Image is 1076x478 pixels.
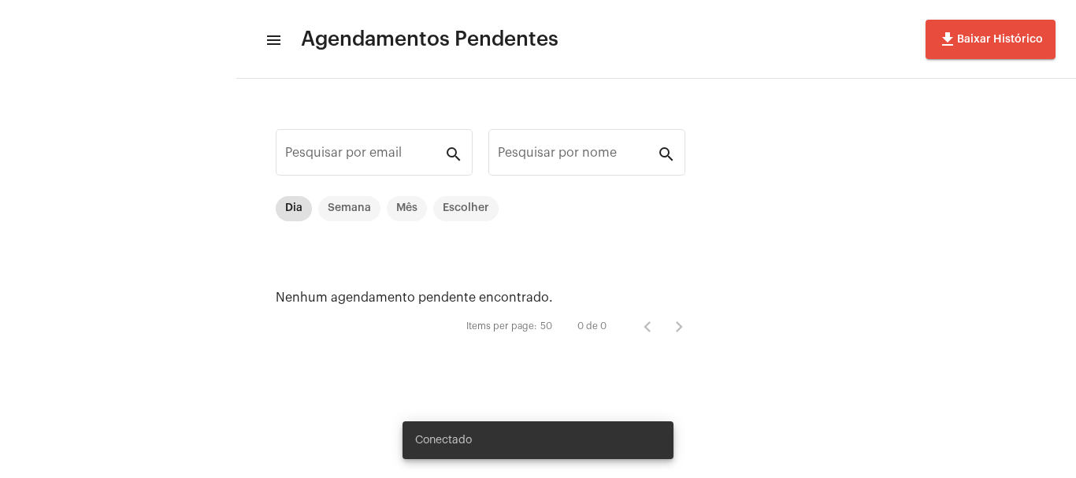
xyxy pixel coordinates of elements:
mat-chip: Escolher [433,196,499,221]
span: Agendamentos Pendentes [301,27,558,52]
span: Conectado [415,432,472,448]
mat-icon: search [444,144,463,163]
button: Baixar Histórico [926,20,1056,59]
mat-icon: search [657,144,676,163]
mat-chip: Dia [276,196,312,221]
input: Pesquisar por email [285,149,444,163]
button: Página anterior [632,311,663,343]
mat-chip: Mês [387,196,427,221]
span: Nenhum agendamento pendente encontrado. [276,291,553,304]
div: 50 [540,321,552,332]
mat-chip: Semana [318,196,380,221]
input: Pesquisar por nome [498,149,657,163]
mat-icon: file_download [938,30,957,49]
span: Baixar Histórico [938,34,1043,45]
mat-icon: sidenav icon [265,31,280,50]
div: 0 de 0 [577,321,607,332]
div: Items per page: [466,321,537,332]
button: Próxima página [663,311,695,343]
